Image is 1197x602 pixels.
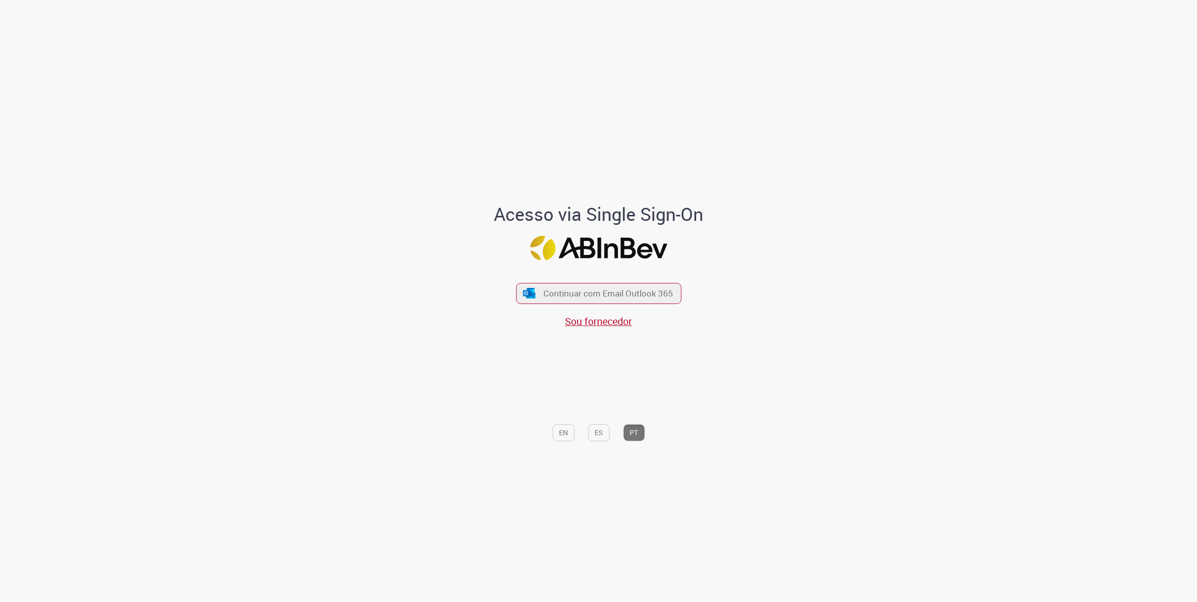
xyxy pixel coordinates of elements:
span: Continuar com Email Outlook 365 [543,288,673,299]
button: ícone Azure/Microsoft 360 Continuar com Email Outlook 365 [516,283,681,304]
button: EN [552,424,574,441]
img: Logo ABInBev [530,236,667,260]
img: ícone Azure/Microsoft 360 [522,288,536,298]
button: ES [588,424,610,441]
a: Sou fornecedor [565,315,632,328]
h1: Acesso via Single Sign-On [460,204,738,224]
button: PT [623,424,645,441]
